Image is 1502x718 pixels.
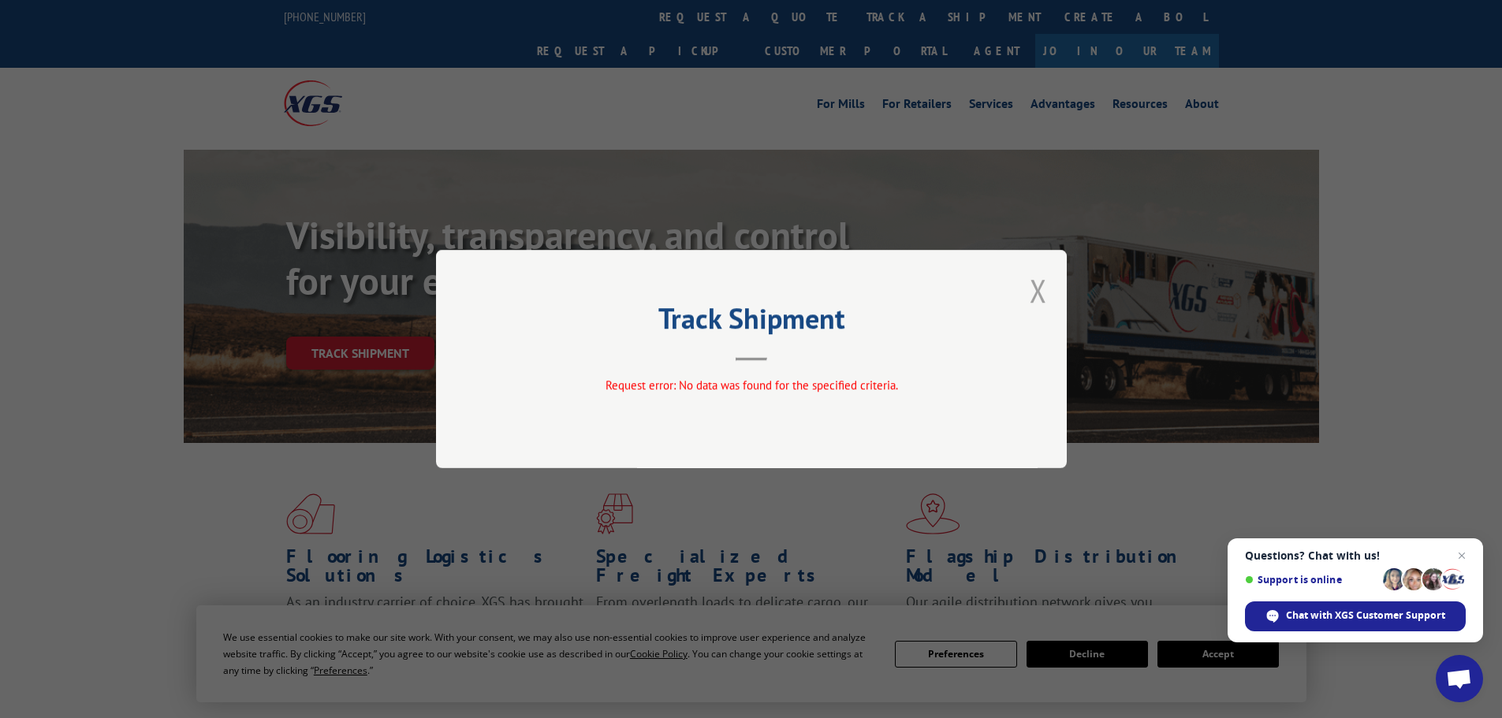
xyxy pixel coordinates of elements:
span: Chat with XGS Customer Support [1286,608,1445,623]
span: Request error: No data was found for the specified criteria. [605,378,897,392]
span: Support is online [1245,574,1377,586]
span: Close chat [1452,546,1471,565]
h2: Track Shipment [515,307,988,337]
span: Questions? Chat with us! [1245,549,1466,562]
button: Close modal [1030,270,1047,311]
div: Chat with XGS Customer Support [1245,601,1466,631]
div: Open chat [1436,655,1483,702]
